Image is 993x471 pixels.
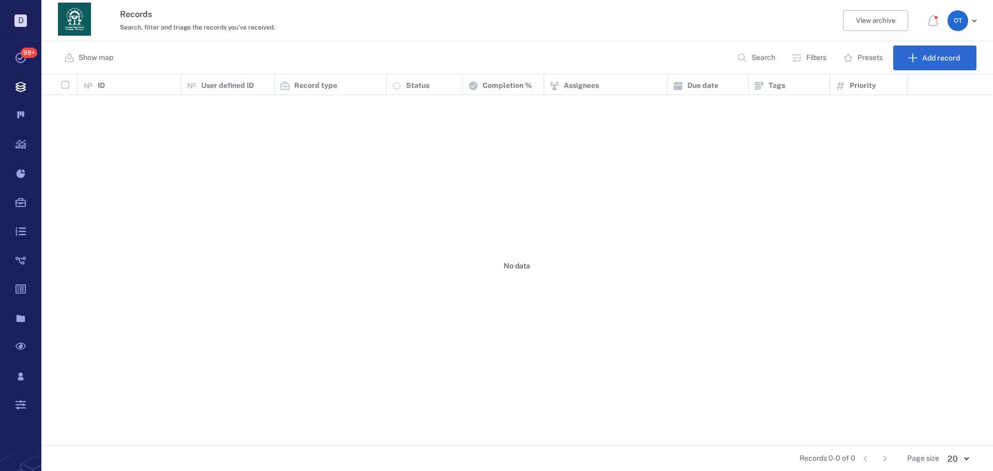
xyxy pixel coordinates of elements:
p: Filters [806,53,826,63]
span: Records 0-0 of 0 [800,453,855,464]
nav: pagination navigation [855,450,895,467]
button: Add record [893,45,976,70]
span: Search, filter and triage the records you've received. [120,24,275,31]
p: Record type [294,81,337,91]
p: Tags [769,81,785,91]
p: Due date [687,81,718,91]
button: Filters [786,45,835,70]
div: 20 [939,453,976,465]
span: Page size [907,453,939,464]
p: ID [98,81,105,91]
p: D [14,14,27,27]
p: Status [406,81,429,91]
p: User defined ID [201,81,254,91]
p: Completion % [483,81,532,91]
p: Search [751,53,775,63]
p: Show map [79,53,113,63]
div: No data [41,95,992,437]
p: Priority [850,81,876,91]
span: 99+ [21,48,37,58]
p: Presets [857,53,883,63]
button: OT [947,10,981,31]
div: O T [947,10,968,31]
button: Search [731,45,784,70]
button: View archive [843,10,908,31]
img: Georgia Department of Human Services logo [58,3,91,36]
button: Show map [58,45,122,70]
h3: Records [120,8,684,21]
button: Presets [837,45,891,70]
a: Go home [58,3,91,39]
p: Assignees [564,81,599,91]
